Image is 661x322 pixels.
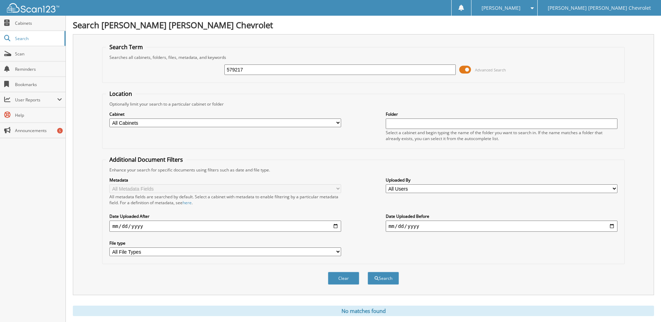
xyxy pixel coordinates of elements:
label: Cabinet [109,111,341,117]
label: Uploaded By [386,177,617,183]
span: User Reports [15,97,57,103]
span: Help [15,112,62,118]
legend: Location [106,90,136,98]
span: Reminders [15,66,62,72]
label: File type [109,240,341,246]
img: scan123-logo-white.svg [7,3,59,13]
div: Optionally limit your search to a particular cabinet or folder [106,101,621,107]
div: Select a cabinet and begin typing the name of the folder you want to search in. If the name match... [386,130,617,141]
div: 5 [57,128,63,133]
label: Folder [386,111,617,117]
span: [PERSON_NAME] [PERSON_NAME] Chevrolet [548,6,651,10]
label: Metadata [109,177,341,183]
span: Cabinets [15,20,62,26]
input: start [109,221,341,232]
div: Enhance your search for specific documents using filters such as date and file type. [106,167,621,173]
span: Advanced Search [475,67,506,72]
label: Date Uploaded After [109,213,341,219]
a: here [183,200,192,206]
button: Search [368,272,399,285]
span: [PERSON_NAME] [482,6,521,10]
span: Announcements [15,128,62,133]
h1: Search [PERSON_NAME] [PERSON_NAME] Chevrolet [73,19,654,31]
legend: Additional Document Filters [106,156,186,163]
div: No matches found [73,306,654,316]
span: Scan [15,51,62,57]
span: Search [15,36,61,41]
legend: Search Term [106,43,146,51]
div: All metadata fields are searched by default. Select a cabinet with metadata to enable filtering b... [109,194,341,206]
input: end [386,221,617,232]
label: Date Uploaded Before [386,213,617,219]
div: Searches all cabinets, folders, files, metadata, and keywords [106,54,621,60]
button: Clear [328,272,359,285]
span: Bookmarks [15,82,62,87]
